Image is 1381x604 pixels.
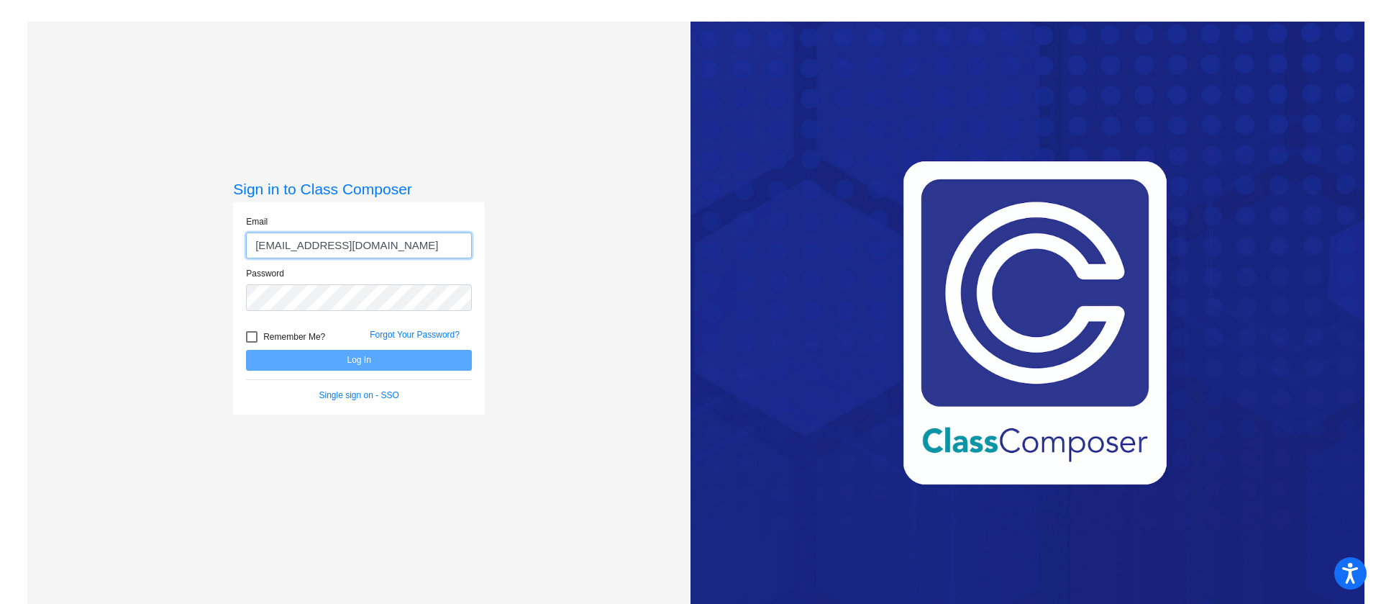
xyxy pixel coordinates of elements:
[246,215,268,228] label: Email
[319,390,399,400] a: Single sign on - SSO
[233,180,485,198] h3: Sign in to Class Composer
[263,328,325,346] span: Remember Me?
[246,350,472,371] button: Log In
[370,330,460,340] a: Forgot Your Password?
[246,267,284,280] label: Password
